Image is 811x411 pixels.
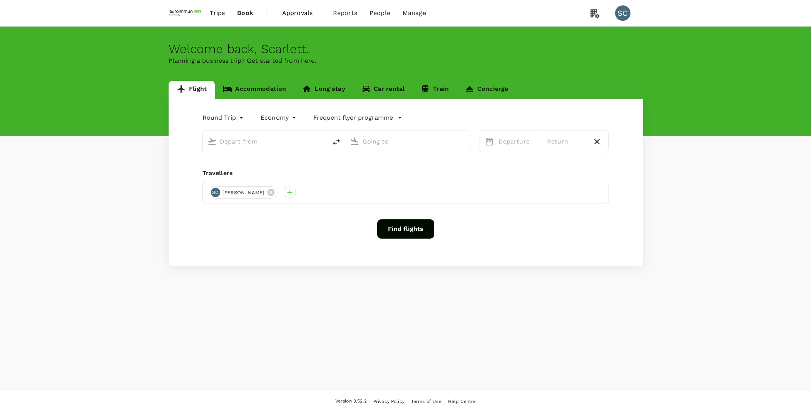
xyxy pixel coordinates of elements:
[373,397,405,406] a: Privacy Policy
[413,81,457,99] a: Train
[498,137,537,146] p: Departure
[237,8,253,18] span: Book
[353,81,413,99] a: Car rental
[169,81,215,99] a: Flight
[327,133,346,151] button: delete
[220,135,311,147] input: Depart from
[615,5,630,21] div: SC
[210,8,225,18] span: Trips
[465,140,466,142] button: Open
[448,397,476,406] a: Help Centre
[202,169,609,178] div: Travellers
[448,399,476,404] span: Help Centre
[411,397,441,406] a: Terms of Use
[169,56,643,65] p: Planning a business trip? Get started from here.
[294,81,353,99] a: Long stay
[218,189,269,197] span: [PERSON_NAME]
[215,81,294,99] a: Accommodation
[322,140,323,142] button: Open
[313,113,402,122] button: Frequent flyer programme
[282,8,321,18] span: Approvals
[370,8,390,18] span: People
[169,42,643,56] div: Welcome back , Scarlett .
[202,112,246,124] div: Round Trip
[313,113,393,122] p: Frequent flyer programme
[209,186,278,199] div: SC[PERSON_NAME]
[363,135,454,147] input: Going to
[547,137,586,146] p: Return
[335,398,367,405] span: Version 3.52.2
[261,112,298,124] div: Economy
[403,8,426,18] span: Manage
[457,81,516,99] a: Concierge
[211,188,220,197] div: SC
[373,399,405,404] span: Privacy Policy
[333,8,357,18] span: Reports
[169,5,204,22] img: EUROIMMUN (South East Asia) Pte. Ltd.
[377,219,434,239] button: Find flights
[411,399,441,404] span: Terms of Use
